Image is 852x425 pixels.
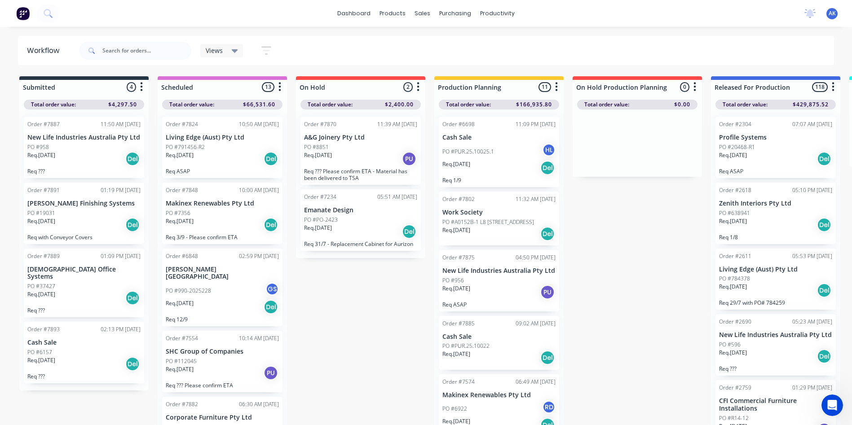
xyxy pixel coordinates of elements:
div: Del [817,349,831,364]
p: PO #7356 [166,209,190,217]
div: 01:29 PM [DATE] [792,384,832,392]
div: Del [125,152,140,166]
div: Order #789302:13 PM [DATE]Cash SalePO #6157Req.[DATE]DelReq ??? [24,322,144,383]
div: Order #7893 [27,325,60,333]
div: productivity [476,7,519,20]
div: Order #6848 [166,252,198,260]
p: PO #6922 [442,405,467,413]
input: Search for orders... [102,42,191,60]
iframe: Intercom live chat [821,394,843,416]
p: Req ??? [27,373,141,380]
div: 05:51 AM [DATE] [377,193,417,201]
p: Req. [DATE] [166,365,194,373]
div: 10:50 AM [DATE] [239,120,279,128]
p: Req 12/9 [166,316,279,323]
p: Req ??? [719,365,832,372]
span: Total order value: [723,101,768,109]
div: Order #230407:07 AM [DATE]Profile SystemsPO #20468-R1Req.[DATE]DelReq ASAP [715,117,836,178]
p: PO #784378 [719,275,750,283]
span: $66,531.60 [243,101,275,109]
p: PO #596 [719,341,741,349]
p: Req. [DATE] [719,151,747,159]
span: Total order value: [584,101,629,109]
p: Req ASAP [442,301,556,308]
p: Profile Systems [719,134,832,141]
div: Order #7889 [27,252,60,260]
p: Req. [DATE] [442,285,470,293]
div: Order #7824 [166,120,198,128]
div: Order #755410:14 AM [DATE]SHC Group of CompaniesPO #112045Req.[DATE]PUReq ??? Please confirm ETA [162,331,283,392]
p: PO #37427 [27,282,55,290]
div: Order #2759 [719,384,751,392]
p: [PERSON_NAME] Finishing Systems [27,200,141,207]
p: Req 1/8 [719,234,832,241]
p: Req. [DATE] [442,226,470,234]
p: Req. [DATE] [27,151,55,159]
div: 02:13 PM [DATE] [101,325,141,333]
p: PO #A0152B-1 L8 [STREET_ADDRESS] [442,218,534,226]
p: New Life Industries Australia Pty Ltd [27,134,141,141]
p: Req. [DATE] [166,299,194,307]
p: Req. [DATE] [304,151,332,159]
img: Factory [16,7,30,20]
div: Order #7870 [304,120,336,128]
p: CFI Commercial Furniture Installations [719,397,832,412]
p: Req 29/7 with PO# 784259 [719,299,832,306]
div: Del [125,357,140,371]
p: Req ??? [27,307,141,314]
div: Order #7875 [442,254,475,262]
div: Order #2690 [719,318,751,326]
p: PO #6157 [27,348,52,356]
p: Zenith Interiors Pty Ltd [719,200,832,207]
div: purchasing [435,7,476,20]
div: Order #7891 [27,186,60,194]
div: Order #7234 [304,193,336,201]
p: PO #PUR.25.10025.1 [442,148,494,156]
p: [PERSON_NAME] [GEOGRAPHIC_DATA] [166,266,279,281]
div: Order #7848 [166,186,198,194]
p: Req. [DATE] [719,217,747,225]
div: Order #7887 [27,120,60,128]
div: Order #723405:51 AM [DATE]Emanate DesignPO #PO-2423Req.[DATE]DelReq 31/7 - Replacement Cabinet fo... [300,189,421,251]
div: 10:14 AM [DATE] [239,334,279,342]
p: Req. [DATE] [442,160,470,168]
div: Workflow [27,45,64,56]
div: 11:09 PM [DATE] [516,120,556,128]
a: dashboard [333,7,375,20]
p: Work Society [442,209,556,216]
span: $0.00 [674,101,690,109]
div: 09:02 AM [DATE] [516,320,556,328]
span: AK [829,9,836,18]
div: 05:23 AM [DATE] [792,318,832,326]
span: $2,400.00 [385,101,414,109]
span: Total order value: [446,101,491,109]
div: Del [817,218,831,232]
p: Req. [DATE] [27,356,55,364]
p: Req. [DATE] [27,217,55,225]
p: PO #638941 [719,209,750,217]
div: Order #269005:23 AM [DATE]New Life Industries Australia Pty LtdPO #596Req.[DATE]DelReq ??? [715,314,836,376]
p: Cash Sale [442,134,556,141]
p: Req. [DATE] [442,350,470,358]
p: Req ??? Please confirm ETA - Material has been delivered to TSA [304,168,417,181]
div: Del [264,152,278,166]
p: PO #956 [442,276,464,285]
div: RD [542,400,556,414]
span: $166,935.80 [516,101,552,109]
div: Order #7885 [442,320,475,328]
div: 05:10 PM [DATE] [792,186,832,194]
p: PO #20468-R1 [719,143,755,151]
p: Req ASAP [166,168,279,175]
div: 11:32 AM [DATE] [516,195,556,203]
p: PO #PUR.25.10022 [442,342,490,350]
span: $429,875.52 [793,101,829,109]
p: Living Edge (Aust) Pty Ltd [719,266,832,273]
div: Del [125,291,140,305]
div: Order #261105:53 PM [DATE]Living Edge (Aust) Pty LtdPO #784378Req.[DATE]DelReq 29/7 with PO# 784259 [715,249,836,310]
div: Del [264,300,278,314]
p: Req ASAP [719,168,832,175]
div: Order #782410:50 AM [DATE]Living Edge (Aust) Pty LtdPO #791456-R2Req.[DATE]DelReq ASAP [162,117,283,178]
div: 01:09 PM [DATE] [101,252,141,260]
div: PU [540,285,555,299]
div: Del [817,283,831,298]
